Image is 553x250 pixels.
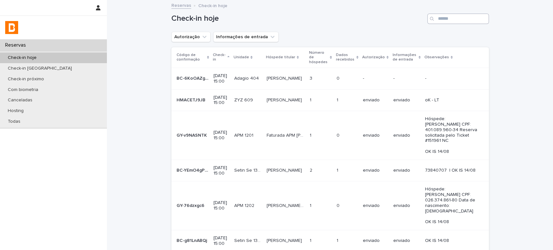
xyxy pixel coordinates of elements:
[3,42,31,48] p: Reservas
[363,76,388,81] p: -
[393,168,420,173] p: enviado
[234,237,262,244] p: Setin Se 1306
[393,76,420,81] p: -
[310,131,313,138] p: 1
[198,2,227,9] p: Check-in hoje
[393,238,420,244] p: enviado
[363,168,388,173] p: enviado
[3,119,26,124] p: Todas
[267,131,306,138] p: Faturada APM FERNANDO KOWACS Faturada APM FERNANDO KOWACS
[267,202,306,209] p: LUCIANA BARBOSA Faturada APM
[213,73,229,84] p: [DATE] 15:00
[177,166,210,173] p: BC-YEmO4gPrM
[3,66,77,71] p: Check-in [GEOGRAPHIC_DATA]
[425,97,478,103] p: oK - LT
[177,96,207,103] p: HMACETJ9JB
[171,32,211,42] button: Autorização
[337,202,341,209] p: 0
[3,87,43,93] p: Com biometria
[177,74,210,81] p: BC-6KoOAZgRV
[267,166,303,173] p: [PERSON_NAME]
[3,108,29,114] p: Hosting
[425,238,478,244] p: OK IS 14/08
[310,237,313,244] p: 1
[267,74,303,81] p: [PERSON_NAME]
[171,181,489,230] tr: GY-76dzxgc6GY-76dzxgc6 [DATE] 15:00APM 1202APM 1202 [PERSON_NAME] APM[PERSON_NAME] APM 11 00 envi...
[393,97,420,103] p: enviado
[363,97,388,103] p: enviado
[310,74,314,81] p: 3
[213,32,279,42] button: Informações de entrada
[213,130,229,141] p: [DATE] 15:00
[393,203,420,209] p: enviado
[171,14,425,23] h1: Check-in hoje
[171,111,489,160] tr: GY-v9NASNTKGY-v9NASNTK [DATE] 15:00APM 1201APM 1201 Faturada APM [PERSON_NAME] APM [PERSON_NAME]F...
[337,96,340,103] p: 1
[309,49,328,66] p: Número de hóspedes
[3,76,49,82] p: Check-in próximo
[336,51,355,63] p: Dados recebidos
[234,74,260,81] p: Adagio 404
[3,55,42,61] p: Check-in hoje
[425,76,478,81] p: -
[233,54,249,61] p: Unidade
[310,202,313,209] p: 1
[337,74,341,81] p: 0
[267,237,303,244] p: Carles Camprubí Ferrer
[5,21,18,34] img: zVaNuJHRTjyIjT5M9Xd5
[213,165,229,176] p: [DATE] 15:00
[337,166,340,173] p: 1
[177,51,205,63] p: Código de confirmação
[337,131,341,138] p: 0
[213,200,229,211] p: [DATE] 15:00
[266,54,295,61] p: Hóspede titular
[234,166,262,173] p: Setin Se 1305
[267,96,303,103] p: Daira Llerda Medina
[213,95,229,106] p: [DATE] 15:00
[213,51,226,63] p: Check-in
[425,168,478,173] p: 73840707 | OK IS 14/08
[393,133,420,138] p: enviado
[427,14,489,24] input: Search
[310,96,313,103] p: 1
[213,235,229,246] p: [DATE] 15:00
[363,203,388,209] p: enviado
[177,131,208,138] p: GY-v9NASNTK
[424,54,449,61] p: Observações
[363,133,388,138] p: enviado
[362,54,385,61] p: Autorização
[310,166,314,173] p: 2
[171,160,489,181] tr: BC-YEmO4gPrMBC-YEmO4gPrM [DATE] 15:00Setin Se 1305Setin Se 1305 [PERSON_NAME][PERSON_NAME] 22 11 ...
[171,68,489,89] tr: BC-6KoOAZgRVBC-6KoOAZgRV [DATE] 15:00Adagio 404Adagio 404 [PERSON_NAME][PERSON_NAME] 33 00 ---
[3,97,38,103] p: Canceladas
[171,1,191,9] a: Reservas
[177,202,206,209] p: GY-76dzxgc6
[177,237,208,244] p: BC-g81LnABQj
[392,51,417,63] p: Informações de entrada
[234,202,255,209] p: APM 1202
[425,187,478,225] p: Hóspede: [PERSON_NAME] CPF: 026.374.861-80 Data de nascimento: [DEMOGRAPHIC_DATA] OK IS 14/08
[171,89,489,111] tr: HMACETJ9JBHMACETJ9JB [DATE] 15:00ZYZ 609ZYZ 609 [PERSON_NAME][PERSON_NAME] 11 11 enviadoenviadooK...
[234,96,254,103] p: ZYZ 609
[337,237,340,244] p: 1
[234,131,254,138] p: APM 1201
[363,238,388,244] p: enviado
[425,116,478,154] p: Hóspede: [PERSON_NAME] CPF: 401.089.960-34 Reserva solicitada pelo Ticket #151961 NC OK IS 14/08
